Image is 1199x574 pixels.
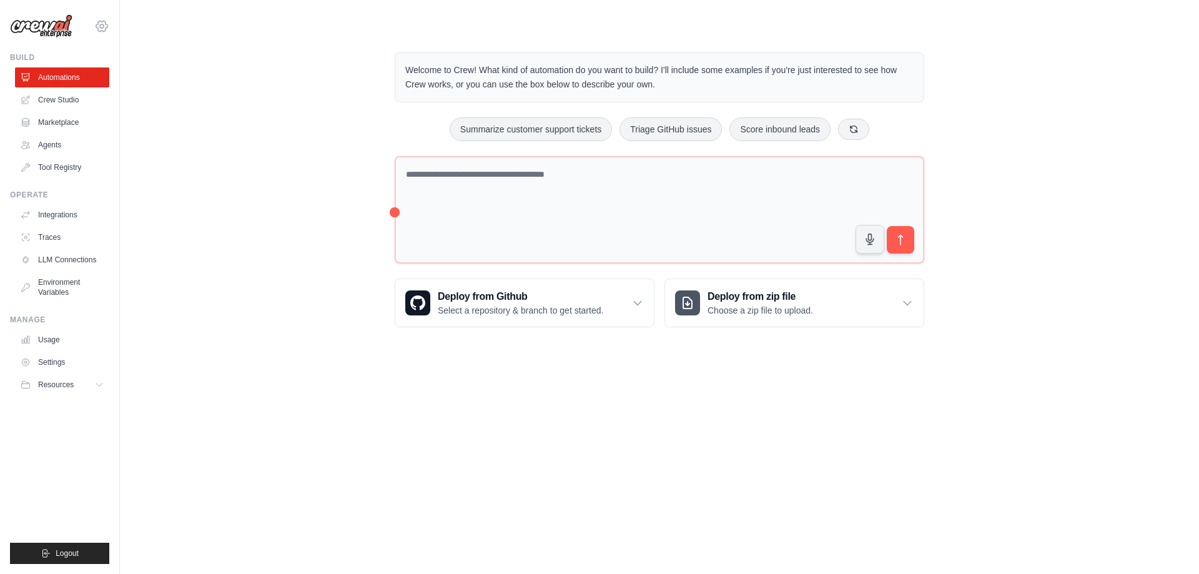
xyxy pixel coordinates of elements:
a: Tool Registry [15,157,109,177]
img: Logo [10,14,72,38]
h3: Deploy from zip file [708,289,813,304]
a: Agents [15,135,109,155]
a: LLM Connections [15,250,109,270]
a: Marketplace [15,112,109,132]
button: Resources [15,375,109,395]
button: Triage GitHub issues [619,117,722,141]
span: Logout [56,548,79,558]
a: Traces [15,227,109,247]
a: Usage [15,330,109,350]
h3: Deploy from Github [438,289,603,304]
a: Environment Variables [15,272,109,302]
a: Crew Studio [15,90,109,110]
div: Manage [10,315,109,325]
span: Resources [38,380,74,390]
a: Settings [15,352,109,372]
a: Integrations [15,205,109,225]
button: Score inbound leads [729,117,831,141]
p: Welcome to Crew! What kind of automation do you want to build? I'll include some examples if you'... [405,63,914,92]
p: Select a repository & branch to get started. [438,304,603,317]
button: Logout [10,543,109,564]
div: Operate [10,190,109,200]
a: Automations [15,67,109,87]
p: Choose a zip file to upload. [708,304,813,317]
button: Summarize customer support tickets [450,117,612,141]
div: Build [10,52,109,62]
